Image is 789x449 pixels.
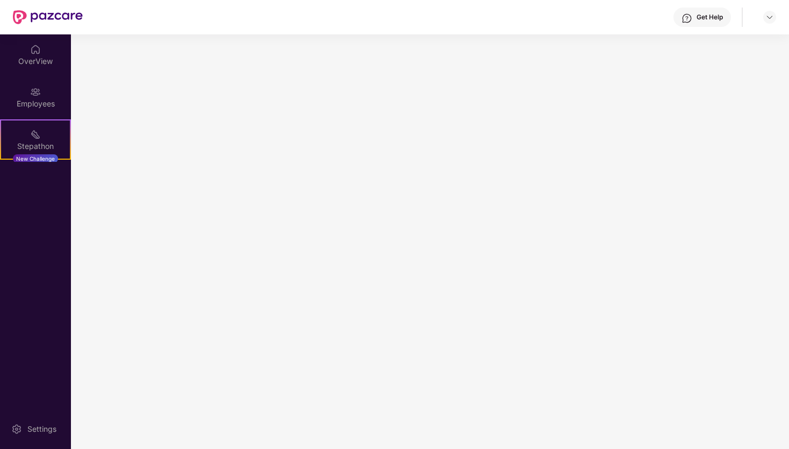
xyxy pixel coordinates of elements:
div: Settings [24,424,60,434]
img: svg+xml;base64,PHN2ZyBpZD0iU2V0dGluZy0yMHgyMCIgeG1sbnM9Imh0dHA6Ly93d3cudzMub3JnLzIwMDAvc3ZnIiB3aW... [11,424,22,434]
img: svg+xml;base64,PHN2ZyBpZD0iRHJvcGRvd24tMzJ4MzIiIHhtbG5zPSJodHRwOi8vd3d3LnczLm9yZy8yMDAwL3N2ZyIgd2... [765,13,774,22]
div: New Challenge [13,154,58,163]
img: svg+xml;base64,PHN2ZyBpZD0iSG9tZSIgeG1sbnM9Imh0dHA6Ly93d3cudzMub3JnLzIwMDAvc3ZnIiB3aWR0aD0iMjAiIG... [30,44,41,55]
img: svg+xml;base64,PHN2ZyB4bWxucz0iaHR0cDovL3d3dy53My5vcmcvMjAwMC9zdmciIHdpZHRoPSIyMSIgaGVpZ2h0PSIyMC... [30,129,41,140]
img: New Pazcare Logo [13,10,83,24]
div: Get Help [697,13,723,22]
div: Stepathon [1,141,70,152]
img: svg+xml;base64,PHN2ZyBpZD0iRW1wbG95ZWVzIiB4bWxucz0iaHR0cDovL3d3dy53My5vcmcvMjAwMC9zdmciIHdpZHRoPS... [30,87,41,97]
img: svg+xml;base64,PHN2ZyBpZD0iSGVscC0zMngzMiIgeG1sbnM9Imh0dHA6Ly93d3cudzMub3JnLzIwMDAvc3ZnIiB3aWR0aD... [682,13,692,24]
